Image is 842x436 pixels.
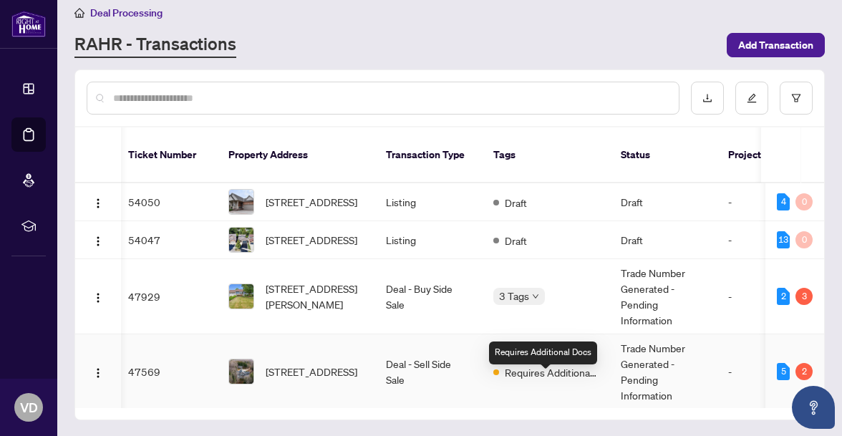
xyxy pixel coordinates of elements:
[717,183,803,221] td: -
[217,127,374,183] th: Property Address
[117,221,217,259] td: 54047
[117,259,217,334] td: 47929
[727,33,825,57] button: Add Transaction
[229,228,253,252] img: thumbnail-img
[117,183,217,221] td: 54050
[90,6,163,19] span: Deal Processing
[791,93,801,103] span: filter
[717,259,803,334] td: -
[717,221,803,259] td: -
[777,231,790,248] div: 13
[117,127,217,183] th: Ticket Number
[702,93,712,103] span: download
[747,93,757,103] span: edit
[266,194,357,210] span: [STREET_ADDRESS]
[691,82,724,115] button: download
[374,127,482,183] th: Transaction Type
[717,334,803,410] td: -
[374,183,482,221] td: Listing
[609,127,717,183] th: Status
[229,284,253,309] img: thumbnail-img
[795,231,813,248] div: 0
[609,221,717,259] td: Draft
[532,293,539,300] span: down
[87,190,110,213] button: Logo
[92,292,104,304] img: Logo
[499,288,529,304] span: 3 Tags
[777,363,790,380] div: 5
[777,193,790,210] div: 4
[374,221,482,259] td: Listing
[374,259,482,334] td: Deal - Buy Side Sale
[777,288,790,305] div: 2
[795,288,813,305] div: 3
[482,127,609,183] th: Tags
[735,82,768,115] button: edit
[74,8,84,18] span: home
[792,386,835,429] button: Open asap
[92,367,104,379] img: Logo
[20,397,38,417] span: VD
[374,334,482,410] td: Deal - Sell Side Sale
[505,233,527,248] span: Draft
[266,232,357,248] span: [STREET_ADDRESS]
[229,190,253,214] img: thumbnail-img
[266,364,357,379] span: [STREET_ADDRESS]
[87,360,110,383] button: Logo
[609,259,717,334] td: Trade Number Generated - Pending Information
[92,198,104,209] img: Logo
[609,183,717,221] td: Draft
[74,32,236,58] a: RAHR - Transactions
[87,285,110,308] button: Logo
[117,334,217,410] td: 47569
[505,195,527,210] span: Draft
[11,11,46,37] img: logo
[795,363,813,380] div: 2
[92,236,104,247] img: Logo
[505,364,598,380] span: Requires Additional Docs
[87,228,110,251] button: Logo
[489,341,597,364] div: Requires Additional Docs
[229,359,253,384] img: thumbnail-img
[609,334,717,410] td: Trade Number Generated - Pending Information
[717,127,803,183] th: Project Name
[795,193,813,210] div: 0
[738,34,813,57] span: Add Transaction
[266,281,363,312] span: [STREET_ADDRESS][PERSON_NAME]
[780,82,813,115] button: filter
